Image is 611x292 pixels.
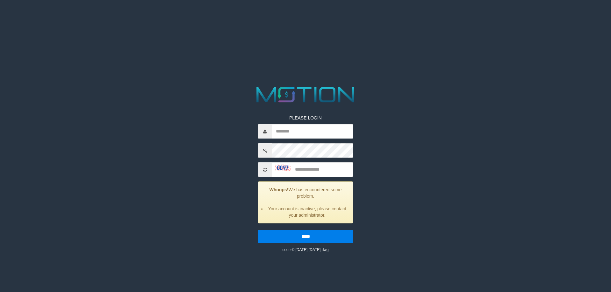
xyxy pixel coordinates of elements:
[275,165,291,171] img: captcha
[282,248,328,252] small: code © [DATE]-[DATE] dwg
[270,187,289,192] strong: Whoops!
[252,84,359,105] img: MOTION_logo.png
[258,115,353,121] p: PLEASE LOGIN
[266,206,348,218] li: Your account is inactive, please contact your administrator.
[258,181,353,223] div: We has encountered some problem.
